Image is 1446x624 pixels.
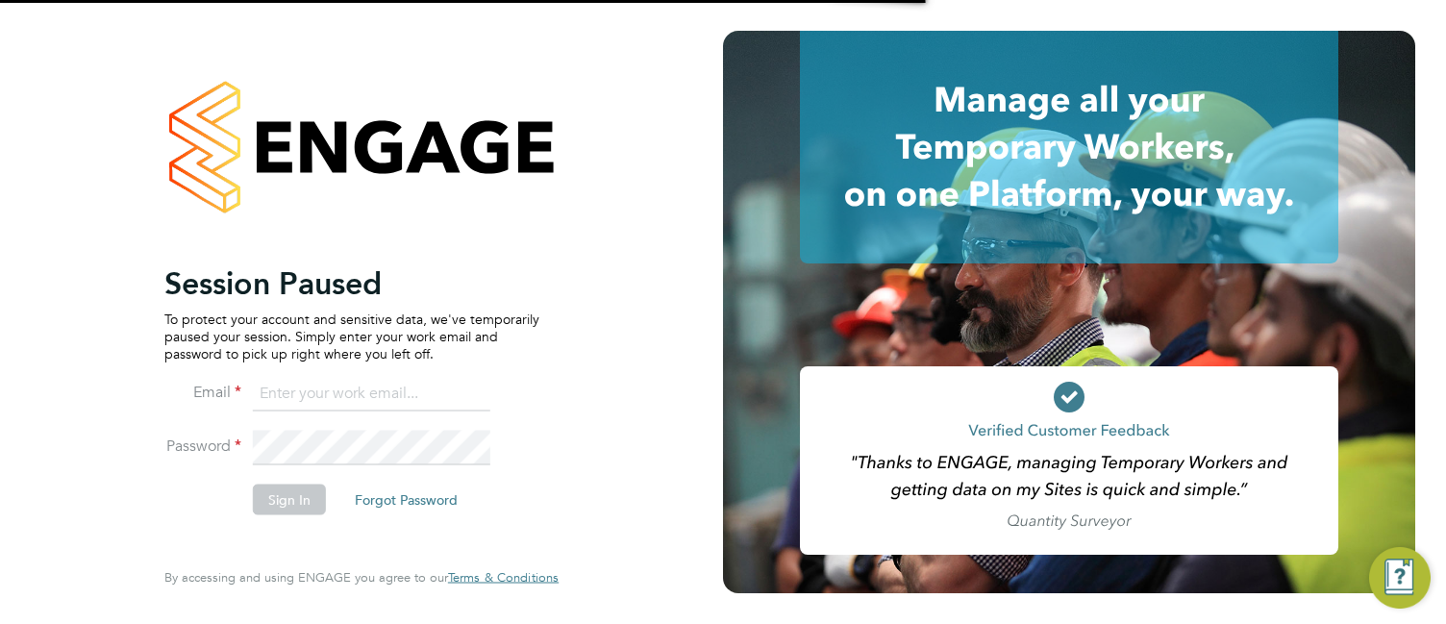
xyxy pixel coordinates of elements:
a: Terms & Conditions [448,570,559,586]
label: Email [164,382,241,402]
label: Password [164,436,241,456]
input: Enter your work email... [253,377,490,412]
span: By accessing and using ENGAGE you agree to our [164,569,559,586]
span: Terms & Conditions [448,569,559,586]
button: Sign In [253,484,326,514]
button: Forgot Password [339,484,473,514]
button: Engage Resource Center [1369,547,1431,609]
p: To protect your account and sensitive data, we've temporarily paused your session. Simply enter y... [164,310,539,362]
h2: Session Paused [164,263,539,302]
